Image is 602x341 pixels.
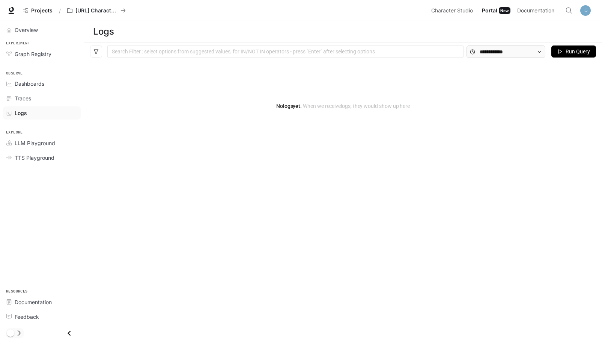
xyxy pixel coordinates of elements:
[15,298,52,306] span: Documentation
[75,8,117,14] p: [URL] Characters
[15,154,54,162] span: TTS Playground
[31,8,53,14] span: Projects
[56,7,64,15] div: /
[15,80,44,88] span: Dashboards
[431,6,473,15] span: Character Studio
[61,326,78,341] button: Close drawer
[15,139,55,147] span: LLM Playground
[580,5,591,16] img: User avatar
[90,45,102,58] button: filter
[561,3,576,18] button: Open Command Menu
[578,3,593,18] button: User avatar
[93,24,114,39] h1: Logs
[479,3,513,18] a: PortalNew
[15,50,51,58] span: Graph Registry
[3,296,81,309] a: Documentation
[517,6,554,15] span: Documentation
[3,47,81,61] a: Graph Registry
[20,3,56,18] a: Go to projects
[302,103,410,109] span: When we receive logs , they would show up here
[482,6,497,15] span: Portal
[499,7,510,14] div: New
[3,23,81,36] a: Overview
[15,26,38,34] span: Overview
[7,329,14,337] span: Dark mode toggle
[93,49,99,54] span: filter
[15,94,31,102] span: Traces
[514,3,560,18] a: Documentation
[428,3,478,18] a: Character Studio
[3,151,81,164] a: TTS Playground
[3,92,81,105] a: Traces
[15,109,27,117] span: Logs
[276,102,410,110] article: No logs yet.
[566,47,590,56] span: Run Query
[3,106,81,120] a: Logs
[15,313,39,321] span: Feedback
[3,136,81,150] a: LLM Playground
[3,77,81,90] a: Dashboards
[64,3,129,18] button: All workspaces
[551,45,596,58] button: Run Query
[3,310,81,323] a: Feedback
